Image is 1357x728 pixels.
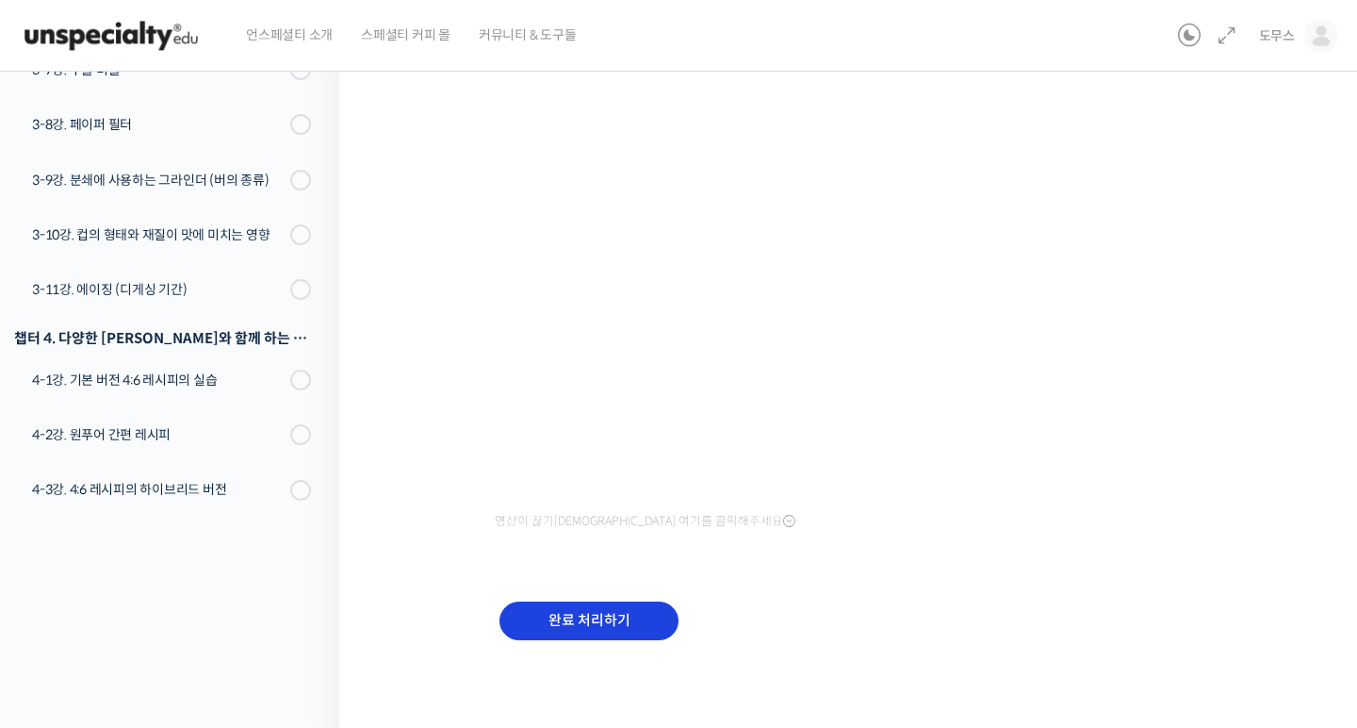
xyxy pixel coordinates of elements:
span: 영상이 끊기[DEMOGRAPHIC_DATA] 여기를 클릭해주세요 [495,514,795,529]
div: 3-9강. 분쇄에 사용하는 그라인더 (버의 종류) [32,170,285,190]
span: 대화 [172,601,195,616]
div: 챕터 4. 다양한 [PERSON_NAME]와 함께 하는 실전 브루잉 [14,325,311,351]
a: 대화 [124,571,243,619]
span: 도무스 [1259,27,1295,44]
span: 홈 [59,600,71,615]
span: 설정 [291,600,314,615]
div: 3-8강. 페이퍼 필터 [32,114,285,135]
a: 홈 [6,571,124,619]
div: 4-2강. 원푸어 간편 레시피 [32,424,285,445]
div: 4-3강. 4:6 레시피의 하이브리드 버전 [32,479,285,500]
div: 4-1강. 기본 버전 4:6 레시피의 실습 [32,370,285,390]
div: 3-10강. 컵의 형태와 재질이 맛에 미치는 영향 [32,224,285,245]
a: 설정 [243,571,362,619]
div: 3-11강. 에이징 (디게싱 기간) [32,279,285,300]
input: 완료 처리하기 [499,602,678,640]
